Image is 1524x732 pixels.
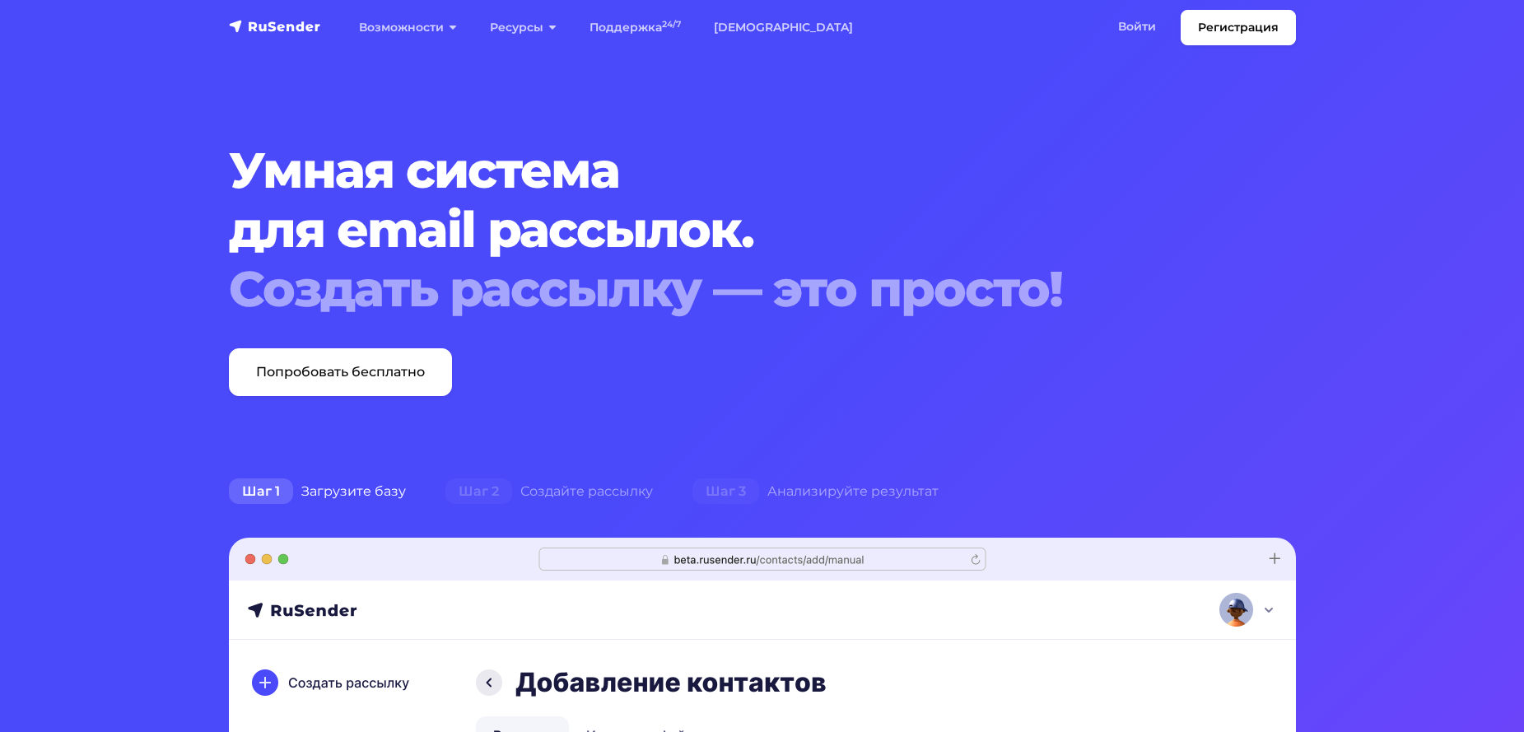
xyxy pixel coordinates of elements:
[1181,10,1296,45] a: Регистрация
[662,19,681,30] sup: 24/7
[343,11,473,44] a: Возможности
[229,478,293,505] span: Шаг 1
[673,475,958,508] div: Анализируйте результат
[426,475,673,508] div: Создайте рассылку
[229,141,1205,319] h1: Умная система для email рассылок.
[229,18,321,35] img: RuSender
[445,478,512,505] span: Шаг 2
[1102,10,1172,44] a: Войти
[573,11,697,44] a: Поддержка24/7
[692,478,759,505] span: Шаг 3
[229,259,1205,319] div: Создать рассылку — это просто!
[697,11,869,44] a: [DEMOGRAPHIC_DATA]
[229,348,452,396] a: Попробовать бесплатно
[209,475,426,508] div: Загрузите базу
[473,11,573,44] a: Ресурсы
